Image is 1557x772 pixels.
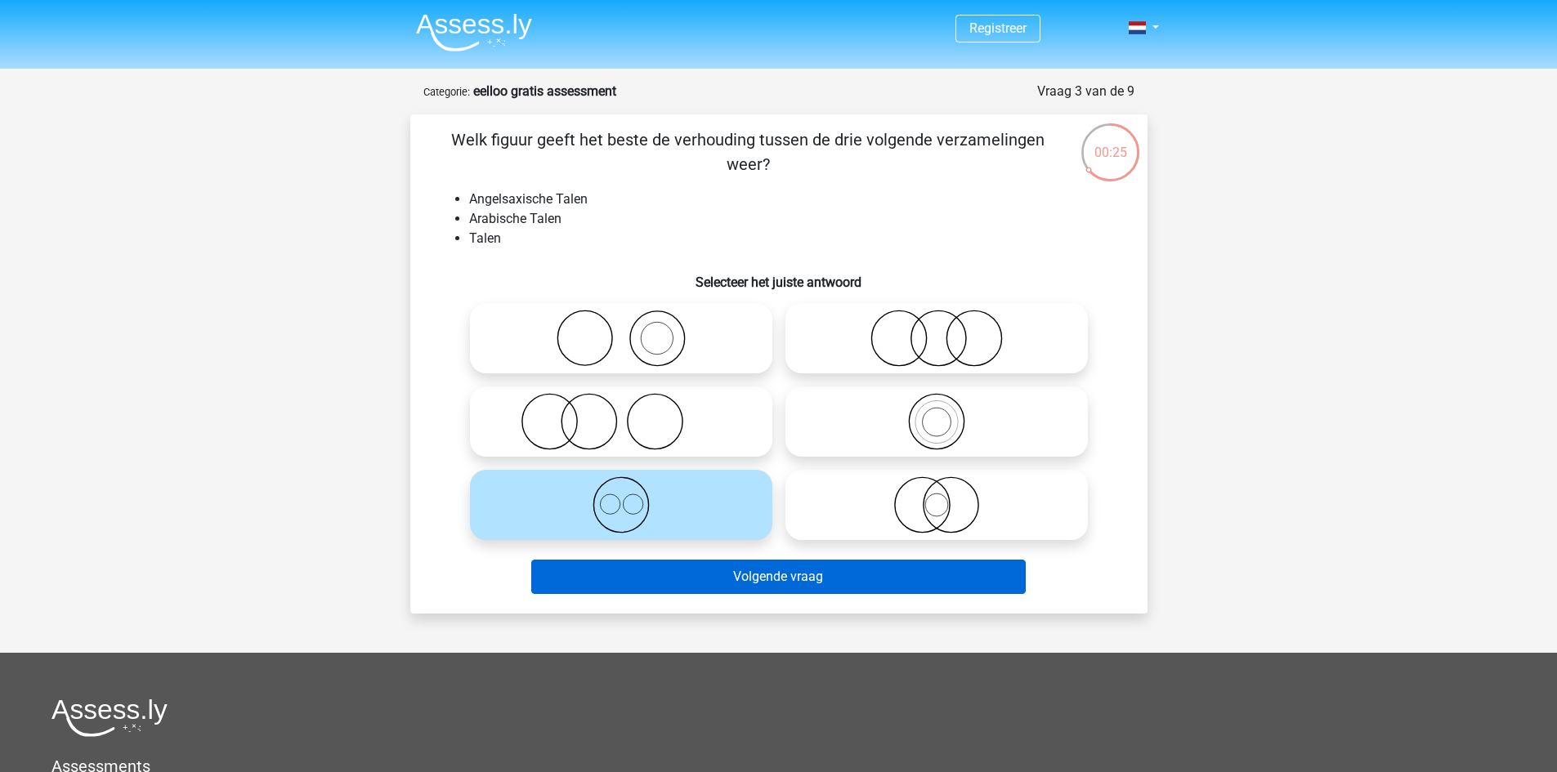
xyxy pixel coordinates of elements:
img: Assessly [416,13,532,51]
small: Categorie: [423,86,470,98]
li: Angelsaxische Talen [469,190,1121,209]
h6: Selecteer het juiste antwoord [436,261,1121,290]
a: Registreer [969,20,1027,36]
li: Arabische Talen [469,209,1121,229]
li: Talen [469,229,1121,248]
div: Vraag 3 van de 9 [1037,82,1134,101]
img: Assessly logo [51,698,168,737]
p: Welk figuur geeft het beste de verhouding tussen de drie volgende verzamelingen weer? [436,127,1060,176]
button: Volgende vraag [531,560,1026,594]
div: 00:25 [1080,122,1141,163]
strong: eelloo gratis assessment [473,83,616,99]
